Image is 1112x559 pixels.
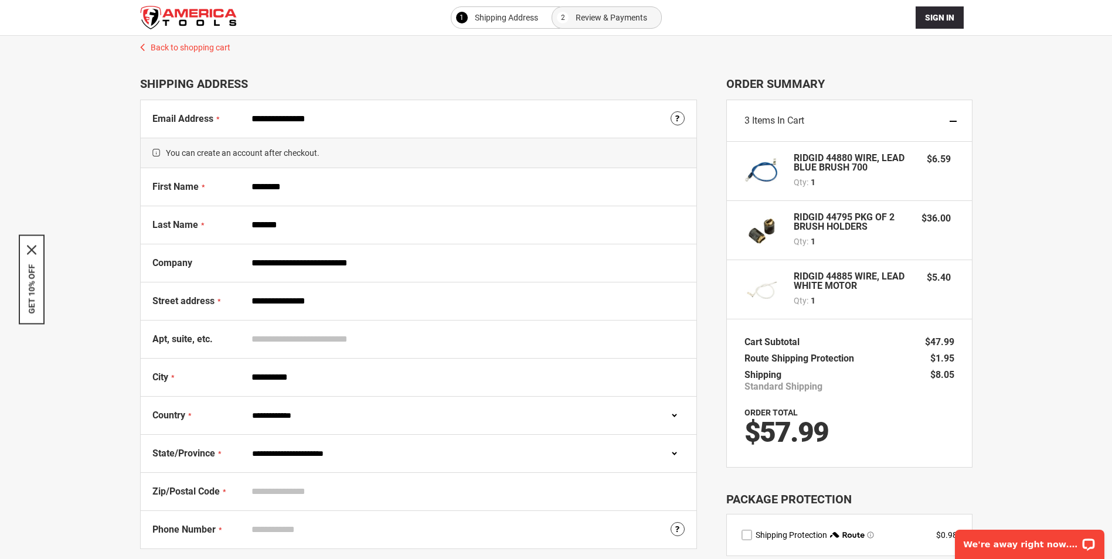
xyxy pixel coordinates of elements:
[756,530,827,540] span: Shipping Protection
[811,236,815,247] span: 1
[152,295,215,306] span: Street address
[744,415,828,449] span: $57.99
[794,154,916,172] strong: RIDGID 44880 WIRE, LEAD BLUE BRUSH 700
[152,333,213,345] span: Apt, suite, etc.
[947,522,1112,559] iframe: LiveChat chat widget
[752,115,804,126] span: Items in Cart
[744,213,780,248] img: RIDGID 44795 PKG OF 2 BRUSH HOLDERS
[27,246,36,255] svg: close icon
[930,369,954,380] span: $8.05
[811,295,815,306] span: 1
[744,154,780,189] img: RIDGID 44880 WIRE, LEAD BLUE BRUSH 700
[794,178,807,187] span: Qty
[475,11,538,25] span: Shipping Address
[152,257,192,268] span: Company
[744,334,805,350] th: Cart Subtotal
[921,213,951,224] span: $36.00
[27,264,36,314] button: GET 10% OFF
[152,113,213,124] span: Email Address
[744,369,781,380] span: Shipping
[576,11,647,25] span: Review & Payments
[141,138,696,168] span: You can create an account after checkout.
[152,524,216,535] span: Phone Number
[744,381,822,393] span: Standard Shipping
[744,272,780,307] img: RIDGID 44885 WIRE, LEAD WHITE MOTOR
[726,77,972,91] span: Order Summary
[140,77,697,91] div: Shipping Address
[140,6,237,29] img: America Tools
[128,36,984,53] a: Back to shopping cart
[936,529,957,541] div: $0.98
[925,13,954,22] span: Sign In
[152,181,199,192] span: First Name
[927,272,951,283] span: $5.40
[152,371,168,383] span: City
[867,531,874,538] span: Learn more
[726,491,972,508] div: Package Protection
[916,6,964,29] button: Sign In
[794,213,910,231] strong: RIDGID 44795 PKG OF 2 BRUSH HOLDERS
[561,11,565,25] span: 2
[744,350,860,367] th: Route Shipping Protection
[794,296,807,305] span: Qty
[794,237,807,246] span: Qty
[744,115,750,126] span: 3
[140,6,237,29] a: store logo
[460,11,464,25] span: 1
[925,336,954,347] span: $47.99
[742,529,957,541] div: route shipping protection selector element
[930,353,954,364] span: $1.95
[152,448,215,459] span: State/Province
[152,486,220,497] span: Zip/Postal Code
[927,154,951,165] span: $6.59
[811,176,815,188] span: 1
[27,246,36,255] button: Close
[794,272,916,291] strong: RIDGID 44885 WIRE, LEAD WHITE MOTOR
[744,408,798,417] strong: Order Total
[152,219,198,230] span: Last Name
[152,410,185,421] span: Country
